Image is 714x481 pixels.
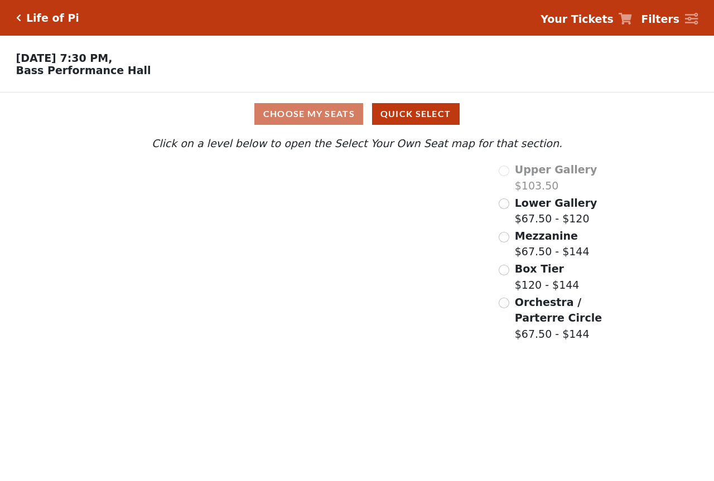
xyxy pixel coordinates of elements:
[541,13,614,25] strong: Your Tickets
[515,294,617,342] label: $67.50 - $144
[515,195,597,227] label: $67.50 - $120
[515,261,580,293] label: $120 - $144
[97,135,617,152] p: Click on a level below to open the Select Your Own Seat map for that section.
[16,14,21,22] a: Click here to go back to filters
[515,228,590,260] label: $67.50 - $144
[641,13,679,25] strong: Filters
[541,11,632,27] a: Your Tickets
[372,103,460,125] button: Quick Select
[515,296,602,324] span: Orchestra / Parterre Circle
[515,263,564,275] span: Box Tier
[178,200,346,254] path: Lower Gallery - Seats Available: 134
[641,11,698,27] a: Filters
[515,230,578,242] span: Mezzanine
[253,301,414,398] path: Orchestra / Parterre Circle - Seats Available: 46
[26,12,79,25] h5: Life of Pi
[515,197,597,209] span: Lower Gallery
[515,162,597,193] label: $103.50
[515,163,597,176] span: Upper Gallery
[166,169,325,207] path: Upper Gallery - Seats Available: 0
